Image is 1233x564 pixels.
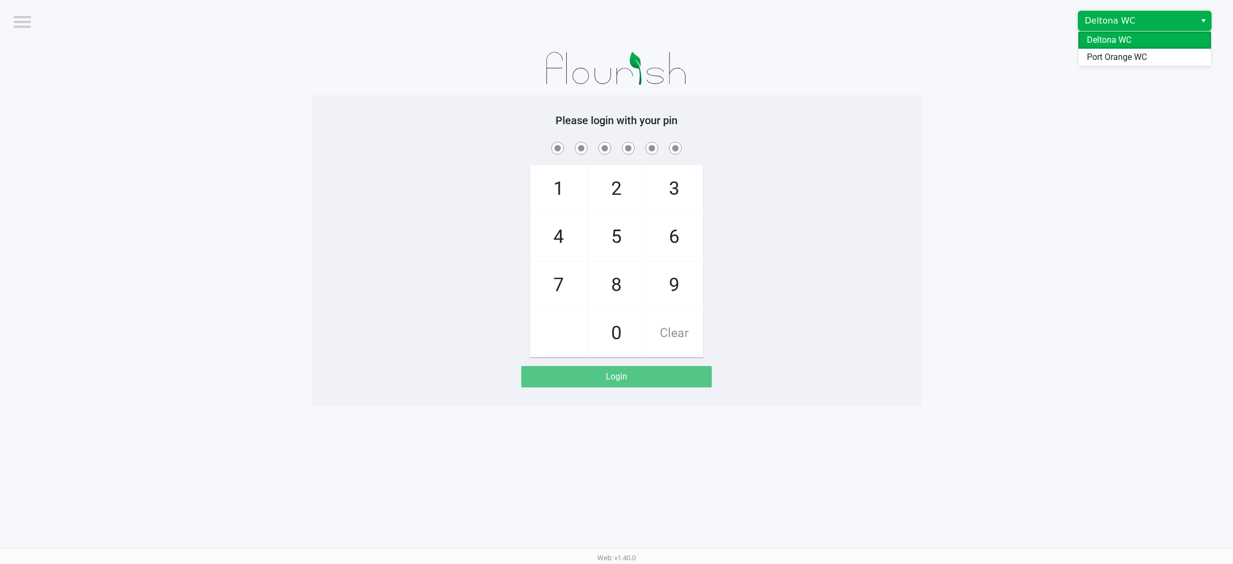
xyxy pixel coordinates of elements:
[588,310,645,357] span: 0
[646,310,703,357] span: Clear
[530,262,587,309] span: 7
[646,262,703,309] span: 9
[530,165,587,212] span: 1
[1196,11,1211,31] button: Select
[588,214,645,261] span: 5
[588,165,645,212] span: 2
[597,554,636,562] span: Web: v1.40.0
[319,114,914,127] h5: Please login with your pin
[1087,34,1131,47] span: Deltona WC
[646,214,703,261] span: 6
[530,214,587,261] span: 4
[1085,14,1189,27] span: Deltona WC
[1087,51,1147,64] span: Port Orange WC
[646,165,703,212] span: 3
[588,262,645,309] span: 8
